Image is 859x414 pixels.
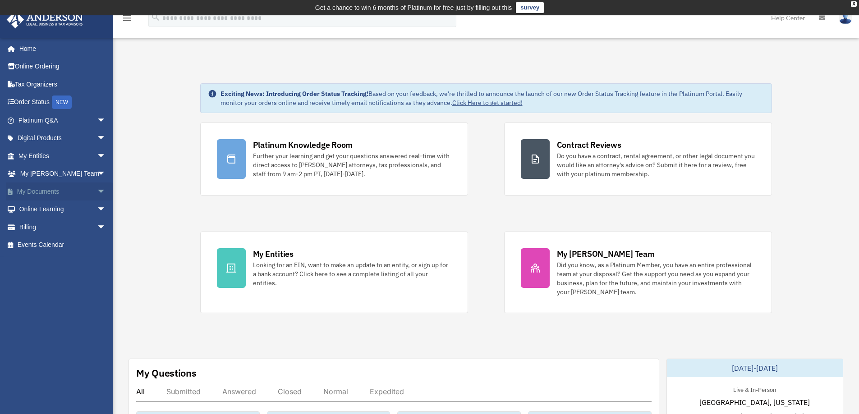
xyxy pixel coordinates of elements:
a: Home [6,40,115,58]
div: Submitted [166,387,201,396]
div: Expedited [370,387,404,396]
span: arrow_drop_down [97,182,115,201]
a: My [PERSON_NAME] Teamarrow_drop_down [6,165,119,183]
div: All [136,387,145,396]
a: My Entities Looking for an EIN, want to make an update to an entity, or sign up for a bank accoun... [200,232,468,313]
div: Live & In-Person [726,384,783,394]
a: My [PERSON_NAME] Team Did you know, as a Platinum Member, you have an entire professional team at... [504,232,772,313]
a: My Entitiesarrow_drop_down [6,147,119,165]
div: Closed [278,387,302,396]
div: Normal [323,387,348,396]
img: Anderson Advisors Platinum Portal [4,11,86,28]
div: Did you know, as a Platinum Member, you have an entire professional team at your disposal? Get th... [557,260,755,296]
div: Further your learning and get your questions answered real-time with direct access to [PERSON_NAM... [253,151,451,178]
a: Order StatusNEW [6,93,119,112]
div: Looking for an EIN, want to make an update to an entity, or sign up for a bank account? Click her... [253,260,451,287]
div: Do you have a contract, rental agreement, or other legal document you would like an attorney's ad... [557,151,755,178]
a: Platinum Knowledge Room Further your learning and get your questions answered real-time with dire... [200,123,468,196]
a: Platinum Q&Aarrow_drop_down [6,111,119,129]
span: arrow_drop_down [97,200,115,219]
div: My Entities [253,248,294,259]
a: menu [122,16,133,23]
i: search [151,12,161,22]
span: [GEOGRAPHIC_DATA], [US_STATE] [699,397,810,408]
a: Online Ordering [6,58,119,76]
i: menu [122,13,133,23]
div: close [851,1,857,7]
a: Online Learningarrow_drop_down [6,200,119,218]
a: Events Calendar [6,236,119,254]
div: Get a chance to win 6 months of Platinum for free just by filling out this [315,2,512,13]
a: Contract Reviews Do you have a contract, rental agreement, or other legal document you would like... [504,123,772,196]
div: Platinum Knowledge Room [253,139,353,150]
div: My [PERSON_NAME] Team [557,248,655,259]
span: arrow_drop_down [97,218,115,237]
div: Contract Reviews [557,139,621,150]
div: [DATE]-[DATE] [667,359,843,377]
strong: Exciting News: Introducing Order Status Tracking! [220,90,368,98]
div: Based on your feedback, we're thrilled to announce the launch of our new Order Status Tracking fe... [220,89,764,107]
span: arrow_drop_down [97,111,115,130]
a: Billingarrow_drop_down [6,218,119,236]
div: My Questions [136,366,197,380]
a: My Documentsarrow_drop_down [6,182,119,200]
a: Tax Organizers [6,75,119,93]
span: arrow_drop_down [97,129,115,148]
span: arrow_drop_down [97,147,115,165]
img: User Pic [839,11,852,24]
div: NEW [52,96,72,109]
div: Answered [222,387,256,396]
a: survey [516,2,544,13]
a: Digital Productsarrow_drop_down [6,129,119,147]
a: Click Here to get started! [452,99,523,107]
span: arrow_drop_down [97,165,115,183]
